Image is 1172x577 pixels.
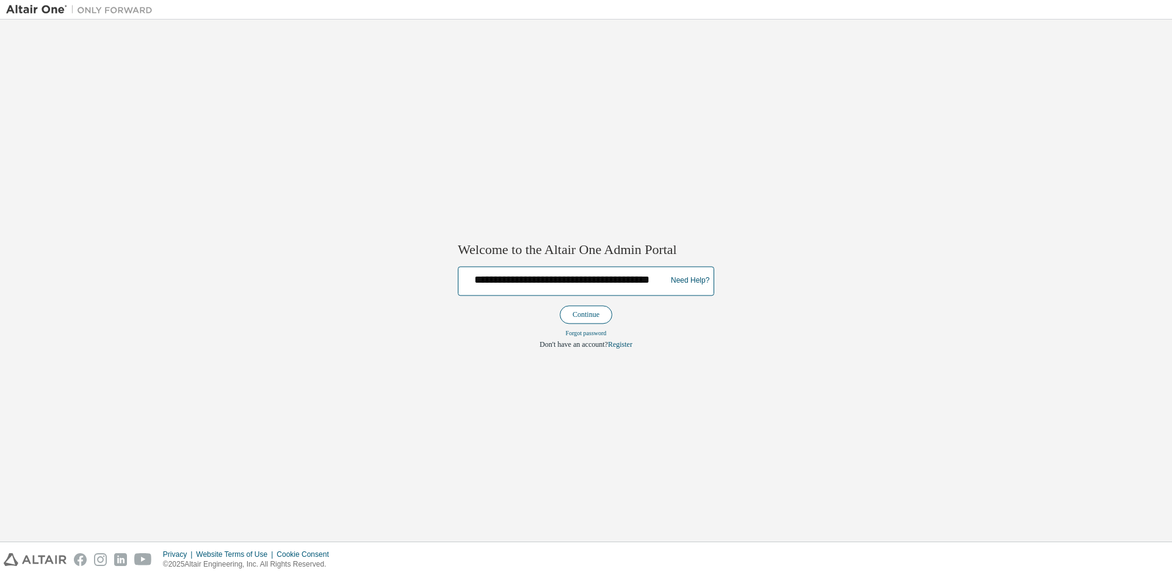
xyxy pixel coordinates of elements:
button: Continue [560,305,612,324]
p: © 2025 Altair Engineering, Inc. All Rights Reserved. [163,559,336,570]
a: Forgot password [566,330,607,336]
img: linkedin.svg [114,553,127,566]
a: Register [608,340,632,349]
span: Don't have an account? [540,340,608,349]
img: Altair One [6,4,159,16]
img: facebook.svg [74,553,87,566]
img: altair_logo.svg [4,553,67,566]
div: Website Terms of Use [196,550,277,559]
img: instagram.svg [94,553,107,566]
h2: Welcome to the Altair One Admin Portal [458,242,714,259]
div: Privacy [163,550,196,559]
div: Cookie Consent [277,550,336,559]
img: youtube.svg [134,553,152,566]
